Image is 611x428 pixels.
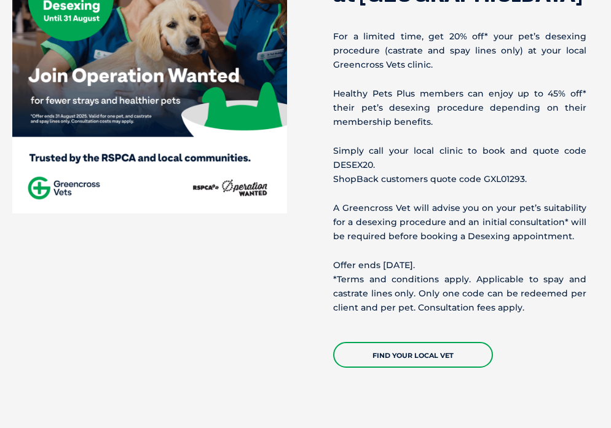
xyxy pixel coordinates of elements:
[333,144,586,187] p: Simply call your local clinic to book and quote code DESEX20. ShopBack customers quote code GXL01...
[333,87,586,130] p: Healthy Pets Plus members can enjoy up to 45% off* their pet’s desexing procedure depending on th...
[333,201,586,244] p: A Greencross Vet will advise you on your pet’s suitability for a desexing procedure and an initia...
[333,342,493,368] a: Find your local vet
[333,258,586,315] p: Offer ends [DATE]. *Terms and conditions apply. Applicable to spay and castrate lines only. Only ...
[333,30,586,73] p: For a limited time, get 20% off* your pet’s desexing procedure (castrate and spay lines only) at ...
